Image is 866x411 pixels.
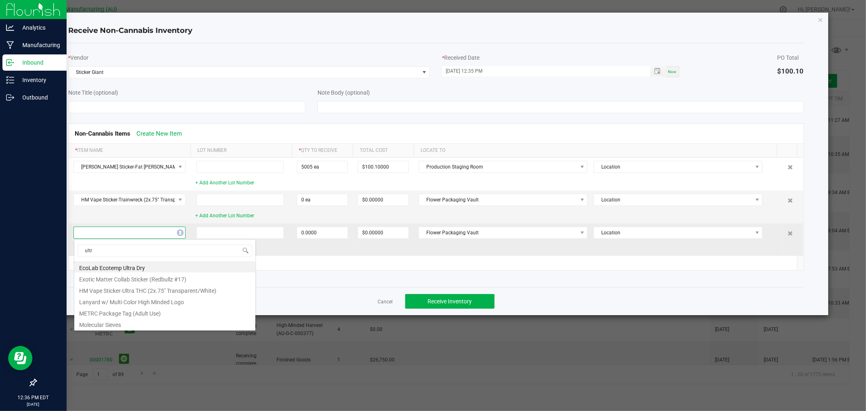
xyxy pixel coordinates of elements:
p: Outbound [14,93,63,102]
iframe: Resource center [8,346,32,370]
span: Location [594,194,752,205]
th: Lot Number [190,144,292,158]
p: 12:36 PM EDT [4,394,63,401]
span: Flower Packaging Vault [419,227,577,238]
span: Now [668,69,677,74]
a: Create New Item [136,130,182,137]
input: MM/dd/yyyy HH:MM a [442,66,642,76]
span: HM Vape Sticker-Trainwreck (2x.75" Transparent/White) [74,194,175,205]
div: Note Body (optional) [317,89,803,97]
th: Item Name [69,144,190,158]
div: Vendor [68,54,430,62]
span: Receive Inventory [428,298,472,305]
p: Inbound [14,58,63,67]
span: NO DATA FOUND [594,161,762,173]
inline-svg: Outbound [6,93,14,102]
span: Toggle popup [650,66,666,76]
inline-svg: Analytics [6,24,14,32]
a: + Add Another Lot Number [195,180,254,186]
div: Received Date [442,54,679,62]
inline-svg: Inbound [6,58,14,67]
div: PO Total [777,54,804,62]
inline-svg: Inventory [6,76,14,84]
th: Qty to Receive [292,144,353,158]
div: Note Title (optional) [68,89,305,97]
a: Cancel [378,299,393,305]
span: Flower Packaging Vault [419,194,577,205]
a: + Add Another Lot Number [195,213,254,218]
span: Sticker Giant [69,67,419,78]
p: Inventory [14,75,63,85]
span: Location [594,227,752,238]
p: Analytics [14,23,63,32]
span: $100.10 [777,67,804,75]
inline-svg: Manufacturing [6,41,14,49]
span: Production Staging Room [419,161,577,173]
span: Location [594,161,752,173]
button: Close [818,15,823,24]
h4: Receive Non-Cannabis Inventory [68,26,803,36]
th: Total Cost [353,144,414,158]
th: Locate To [414,144,776,158]
span: [PERSON_NAME] Sticker-Fat [PERSON_NAME] (2x.75" Transparent/Black) [74,161,175,173]
span: Non-Cannabis Items [75,130,130,137]
p: Manufacturing [14,40,63,50]
button: Receive Inventory [405,294,495,309]
p: [DATE] [4,401,63,407]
